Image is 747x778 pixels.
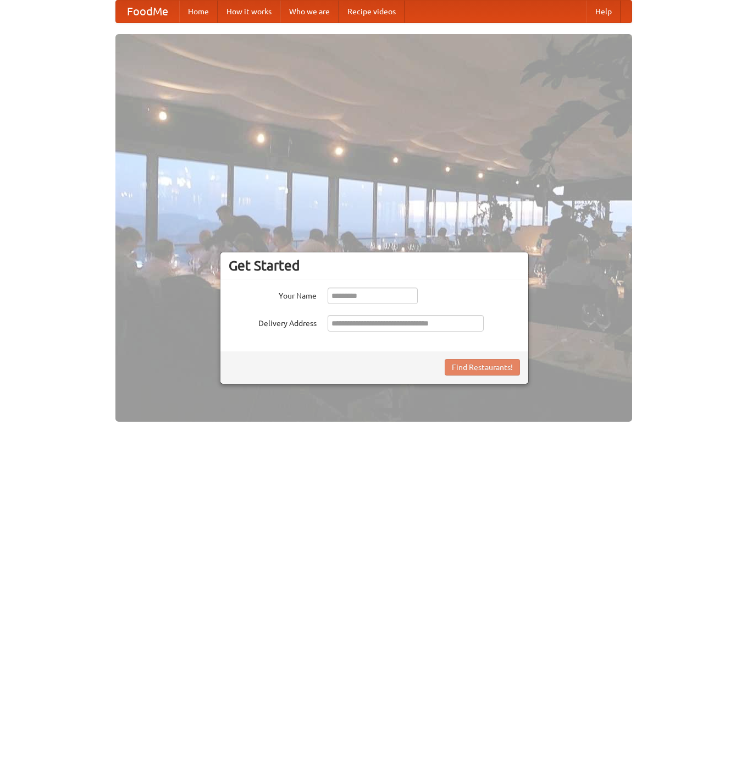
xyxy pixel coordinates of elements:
[229,315,317,329] label: Delivery Address
[116,1,179,23] a: FoodMe
[586,1,621,23] a: Help
[339,1,405,23] a: Recipe videos
[229,288,317,301] label: Your Name
[179,1,218,23] a: Home
[229,257,520,274] h3: Get Started
[280,1,339,23] a: Who we are
[218,1,280,23] a: How it works
[445,359,520,376] button: Find Restaurants!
